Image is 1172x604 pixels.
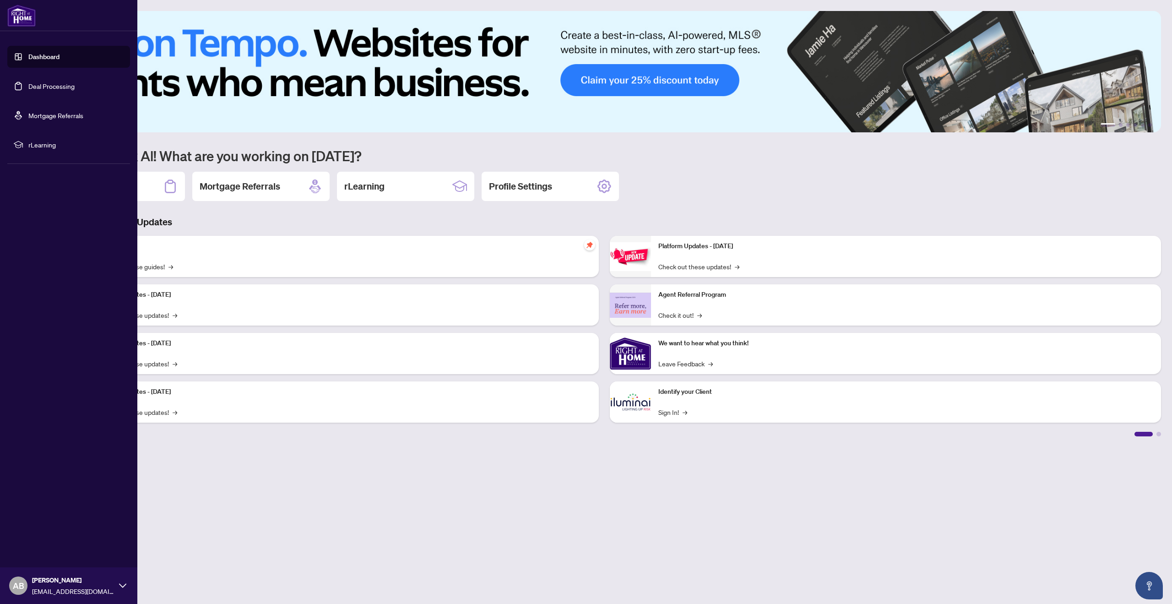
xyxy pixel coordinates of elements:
button: 6 [1148,123,1152,127]
button: 3 [1126,123,1130,127]
button: 2 [1119,123,1123,127]
span: → [168,261,173,272]
span: → [708,359,713,369]
span: AB [13,579,24,592]
span: → [173,407,177,417]
button: 1 [1101,123,1115,127]
p: Platform Updates - [DATE] [96,387,591,397]
span: → [735,261,739,272]
p: Platform Updates - [DATE] [96,338,591,348]
p: Agent Referral Program [658,290,1154,300]
h2: rLearning [344,180,385,193]
p: Platform Updates - [DATE] [658,241,1154,251]
h3: Brokerage & Industry Updates [48,216,1161,229]
button: 4 [1134,123,1137,127]
img: We want to hear what you think! [610,333,651,374]
span: → [173,359,177,369]
img: Agent Referral Program [610,293,651,318]
p: We want to hear what you think! [658,338,1154,348]
p: Identify your Client [658,387,1154,397]
span: → [683,407,687,417]
img: Platform Updates - June 23, 2025 [610,242,651,271]
p: Self-Help [96,241,591,251]
button: Open asap [1135,572,1163,599]
span: → [173,310,177,320]
p: Platform Updates - [DATE] [96,290,591,300]
img: Identify your Client [610,381,651,423]
span: [EMAIL_ADDRESS][DOMAIN_NAME] [32,586,114,596]
span: rLearning [28,140,124,150]
h1: Welcome back Al! What are you working on [DATE]? [48,147,1161,164]
span: pushpin [584,239,595,250]
a: Leave Feedback→ [658,359,713,369]
a: Dashboard [28,53,60,61]
a: Mortgage Referrals [28,111,83,120]
h2: Mortgage Referrals [200,180,280,193]
img: logo [7,5,36,27]
a: Sign In!→ [658,407,687,417]
h2: Profile Settings [489,180,552,193]
a: Check it out!→ [658,310,702,320]
span: → [697,310,702,320]
img: Slide 0 [48,11,1161,132]
span: [PERSON_NAME] [32,575,114,585]
a: Deal Processing [28,82,75,90]
button: 5 [1141,123,1145,127]
a: Check out these updates!→ [658,261,739,272]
